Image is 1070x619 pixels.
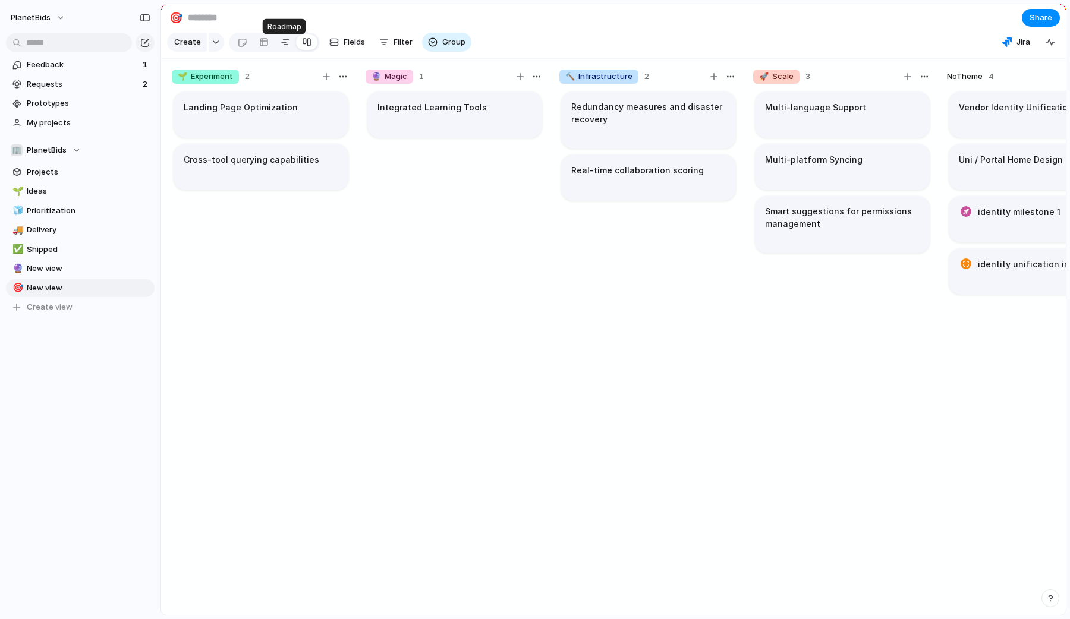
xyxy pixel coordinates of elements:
[143,59,150,71] span: 1
[561,154,736,201] div: Real-time collaboration scoring
[11,205,23,217] button: 🧊
[6,241,155,258] a: ✅Shipped
[6,114,155,132] a: My projects
[6,75,155,93] a: Requests2
[12,281,21,295] div: 🎯
[6,260,155,277] a: 🔮New view
[372,71,407,83] span: Magic
[565,71,632,83] span: Infrastructure
[6,94,155,112] a: Prototypes
[759,71,769,81] span: 🚀
[6,298,155,316] button: Create view
[765,153,863,166] h1: Multi-platform Syncing
[1030,12,1052,24] span: Share
[178,71,187,81] span: 🌱
[27,263,150,274] span: New view
[169,10,182,26] div: 🎯
[571,164,704,177] h1: Real-time collaboration scoring
[422,33,471,52] button: Group
[755,196,930,253] div: Smart suggestions for permissions management
[27,166,150,178] span: Projects
[184,101,298,114] h1: Landing Page Optimization
[5,8,71,27] button: PlanetBids
[27,117,150,129] span: My projects
[989,71,994,83] span: 4
[755,144,930,190] div: Multi-platform Syncing
[12,204,21,217] div: 🧊
[263,19,306,34] div: Roadmap
[27,244,150,255] span: Shipped
[12,242,21,256] div: ✅
[11,282,23,294] button: 🎯
[367,91,542,138] div: Integrated Learning Tools
[644,71,649,83] span: 2
[759,71,794,83] span: Scale
[755,91,930,138] div: Multi-language Support
[27,59,139,71] span: Feedback
[174,91,348,138] div: Landing Page Optimization
[143,78,150,90] span: 2
[377,101,487,114] h1: Integrated Learning Tools
[27,185,150,197] span: Ideas
[6,202,155,220] a: 🧊Prioritization
[27,78,139,90] span: Requests
[245,71,250,83] span: 2
[178,71,233,83] span: Experiment
[1016,36,1030,48] span: Jira
[394,36,413,48] span: Filter
[374,33,417,52] button: Filter
[947,71,983,83] span: No Theme
[11,224,23,236] button: 🚚
[6,279,155,297] a: 🎯New view
[997,33,1035,51] button: Jira
[11,244,23,255] button: ✅
[561,91,736,149] div: Redundancy measures and disaster recovery
[184,153,319,166] h1: Cross-tool querying capabilities
[325,33,370,52] button: Fields
[442,36,465,48] span: Group
[11,12,51,24] span: PlanetBids
[805,71,810,83] span: 3
[765,205,920,230] h1: Smart suggestions for permissions management
[174,36,201,48] span: Create
[12,262,21,276] div: 🔮
[27,224,150,236] span: Delivery
[978,206,1060,219] h1: identity milestone 1
[1022,9,1060,27] button: Share
[12,185,21,198] div: 🌱
[6,182,155,200] a: 🌱Ideas
[959,153,1063,166] h1: Uni / Portal Home Design
[6,163,155,181] a: Projects
[166,8,185,27] button: 🎯
[167,33,207,52] button: Create
[27,97,150,109] span: Prototypes
[6,221,155,239] a: 🚚Delivery
[565,71,575,81] span: 🔨
[765,101,866,114] h1: Multi-language Support
[174,144,348,190] div: Cross-tool querying capabilities
[344,36,365,48] span: Fields
[11,144,23,156] div: 🏢
[27,301,73,313] span: Create view
[12,223,21,237] div: 🚚
[372,71,381,81] span: 🔮
[6,56,155,74] a: Feedback1
[27,282,150,294] span: New view
[11,185,23,197] button: 🌱
[27,205,150,217] span: Prioritization
[27,144,67,156] span: PlanetBids
[6,141,155,159] button: 🏢PlanetBids
[11,263,23,274] button: 🔮
[419,71,424,83] span: 1
[571,100,726,125] h1: Redundancy measures and disaster recovery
